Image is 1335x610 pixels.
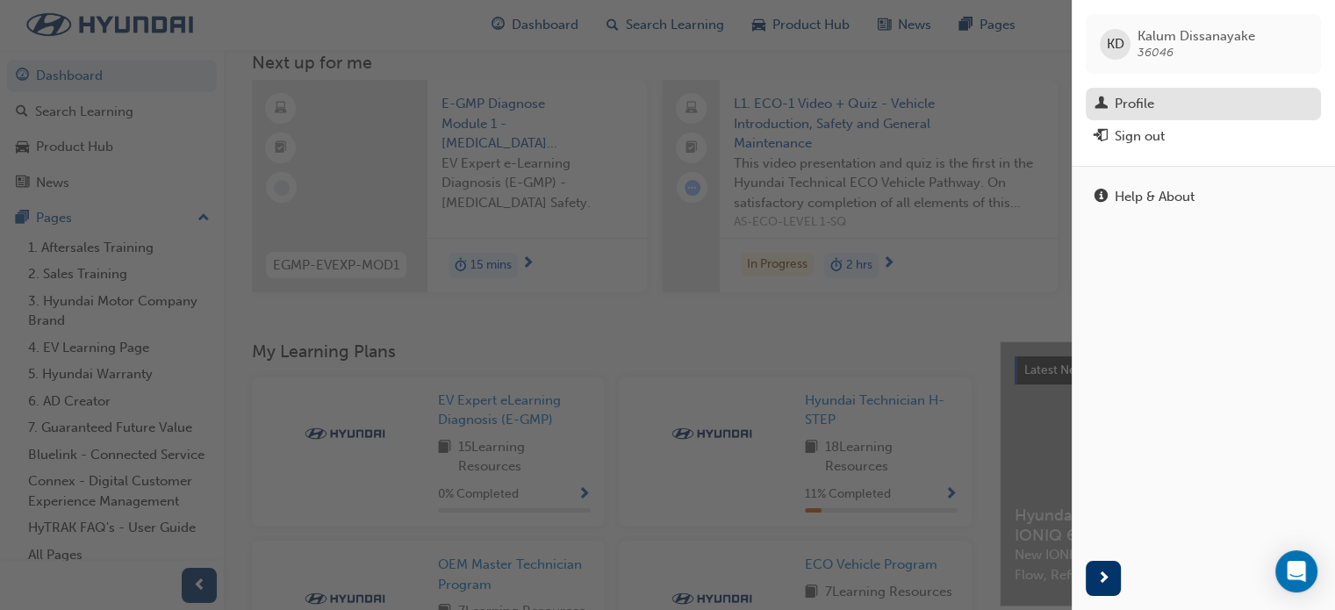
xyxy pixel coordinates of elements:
span: Kalum Dissanayake [1138,28,1255,44]
a: Help & About [1086,181,1321,213]
span: man-icon [1095,97,1108,112]
span: 36046 [1138,45,1174,60]
div: Open Intercom Messenger [1275,550,1317,592]
span: exit-icon [1095,129,1108,145]
div: Help & About [1115,187,1195,207]
span: info-icon [1095,190,1108,205]
span: next-icon [1097,568,1110,590]
div: Sign out [1115,126,1165,147]
span: KD [1107,34,1124,54]
div: Profile [1115,94,1154,114]
button: Sign out [1086,120,1321,153]
a: Profile [1086,88,1321,120]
